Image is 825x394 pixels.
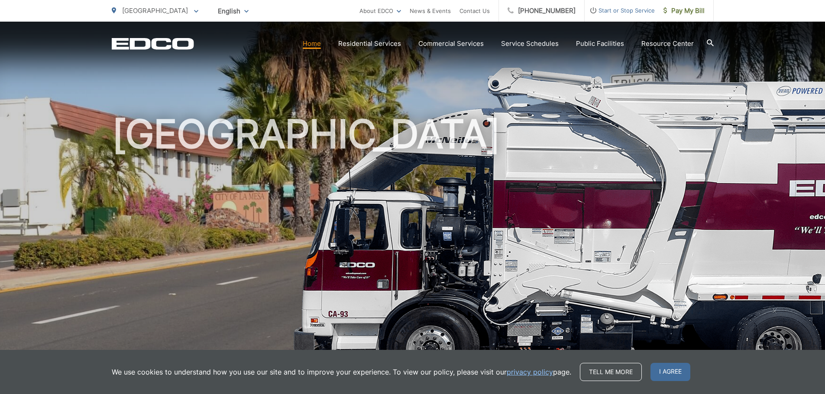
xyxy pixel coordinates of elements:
[211,3,255,19] span: English
[663,6,705,16] span: Pay My Bill
[112,112,714,386] h1: [GEOGRAPHIC_DATA]
[338,38,401,49] a: Residential Services
[112,38,194,50] a: EDCD logo. Return to the homepage.
[410,6,451,16] a: News & Events
[501,38,559,49] a: Service Schedules
[650,363,690,381] span: I agree
[576,38,624,49] a: Public Facilities
[507,367,553,377] a: privacy policy
[112,367,571,377] p: We use cookies to understand how you use our site and to improve your experience. To view our pol...
[418,38,484,49] a: Commercial Services
[459,6,490,16] a: Contact Us
[359,6,401,16] a: About EDCO
[122,6,188,15] span: [GEOGRAPHIC_DATA]
[641,38,694,49] a: Resource Center
[303,38,321,49] a: Home
[580,363,642,381] a: Tell me more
